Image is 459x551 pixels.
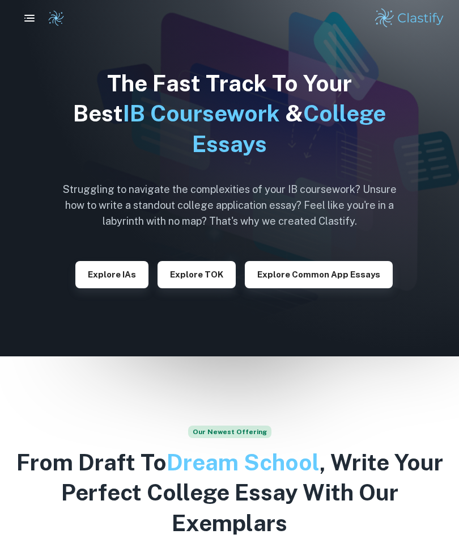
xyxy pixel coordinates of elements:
h1: The Fast Track To Your Best & [54,68,405,159]
span: Dream School [167,449,320,476]
img: Clastify logo [48,10,65,27]
button: Explore TOK [158,261,236,288]
button: Explore IAs [75,261,148,288]
span: IB Coursework [123,100,280,127]
img: Clastify logo [373,7,445,30]
h6: Struggling to navigate the complexities of your IB coursework? Unsure how to write a standout col... [54,182,405,229]
span: College Essays [192,100,386,157]
a: Explore TOK [158,268,236,279]
a: Explore IAs [75,268,148,279]
a: Clastify logo [41,10,65,27]
h2: From Draft To , Write Your Perfect College Essay With Our Exemplars [14,447,445,538]
a: Explore Common App essays [245,268,393,279]
button: Explore Common App essays [245,261,393,288]
span: Our Newest Offering [188,426,271,438]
